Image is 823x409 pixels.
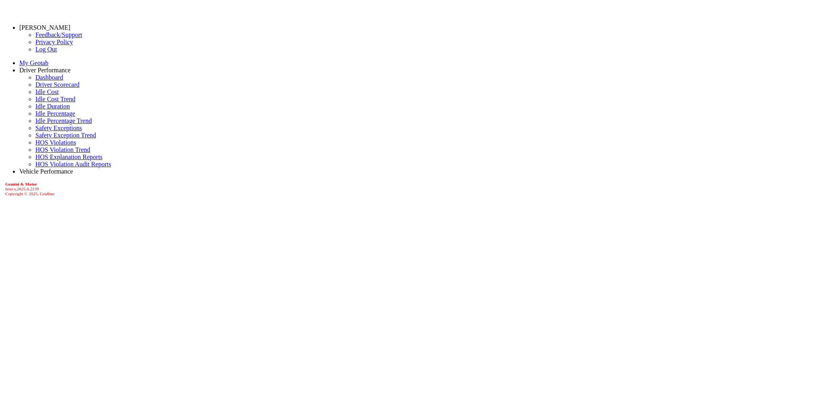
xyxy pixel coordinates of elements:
[35,153,102,160] a: HOS Explanation Reports
[19,168,73,175] a: Vehicle Performance
[35,31,82,38] a: Feedback/Support
[5,182,820,196] div: Copyright © 2025, Gridline
[19,67,71,74] a: Driver Performance
[19,24,70,31] a: [PERSON_NAME]
[35,139,76,146] a: HOS Violations
[35,46,57,53] a: Log Out
[35,74,63,81] a: Dashboard
[35,81,80,88] a: Driver Scorecard
[35,88,59,95] a: Idle Cost
[5,182,37,186] b: Gemini & Motor
[35,110,75,117] a: Idle Percentage
[35,39,73,45] a: Privacy Policy
[35,96,76,102] a: Idle Cost Trend
[35,146,90,153] a: HOS Violation Trend
[35,161,111,168] a: HOS Violation Audit Reports
[35,117,92,124] a: Idle Percentage Trend
[19,59,48,66] a: My Geotab
[35,103,70,110] a: Idle Duration
[35,132,96,139] a: Safety Exception Trend
[5,186,39,191] i: beta v.2025.6.2139
[35,125,82,131] a: Safety Exceptions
